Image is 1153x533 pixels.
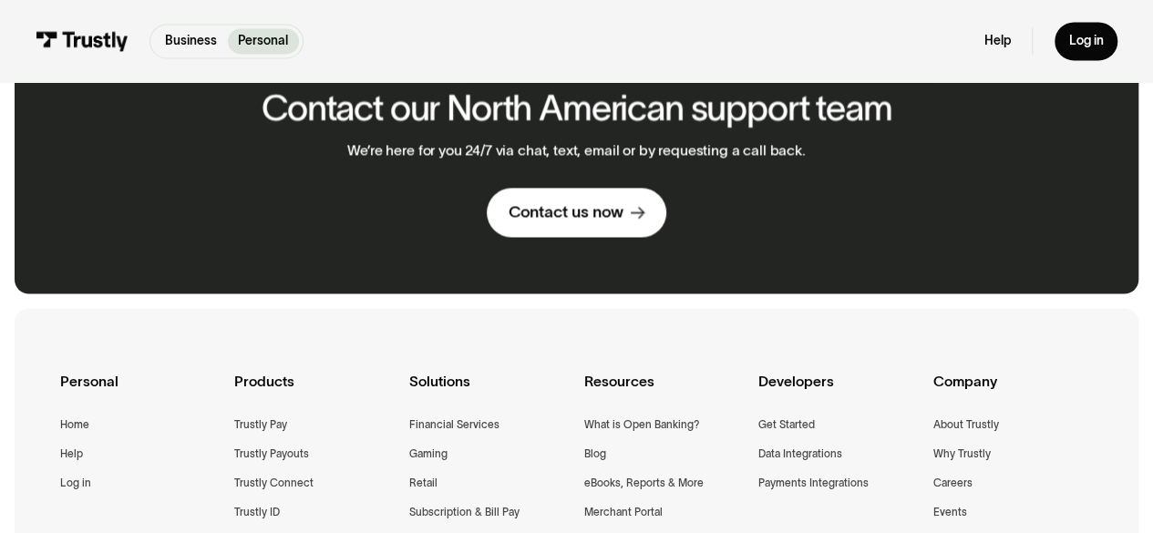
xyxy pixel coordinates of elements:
[60,473,91,491] a: Log in
[234,502,280,520] a: Trustly ID
[60,444,83,462] a: Help
[60,370,221,415] div: Personal
[933,444,991,462] a: Why Trustly
[583,415,699,433] a: What is Open Banking?
[409,370,570,415] div: Solutions
[234,415,287,433] a: Trustly Pay
[583,502,662,520] a: Merchant Portal
[509,201,623,222] div: Contact us now
[409,502,520,520] a: Subscription & Bill Pay
[347,142,805,159] p: We’re here for you 24/7 via chat, text, email or by requesting a call back.
[933,370,1094,415] div: Company
[262,88,891,128] h2: Contact our North American support team
[933,415,999,433] a: About Trustly
[36,31,129,50] img: Trustly Logo
[60,415,89,433] a: Home
[165,32,217,51] p: Business
[583,444,605,462] a: Blog
[583,370,744,415] div: Resources
[228,28,299,54] a: Personal
[1055,22,1117,59] a: Log in
[154,28,227,54] a: Business
[238,32,288,51] p: Personal
[234,370,395,415] div: Products
[409,444,448,462] a: Gaming
[1068,33,1103,49] div: Log in
[933,473,973,491] a: Careers
[758,444,842,462] a: Data Integrations
[487,188,665,237] a: Contact us now
[758,415,815,433] a: Get Started
[984,33,1011,49] a: Help
[409,415,499,433] a: Financial Services
[933,502,967,520] a: Events
[758,370,919,415] div: Developers
[758,473,869,491] a: Payments Integrations
[234,473,314,491] a: Trustly Connect
[234,444,309,462] a: Trustly Payouts
[409,473,438,491] a: Retail
[583,473,703,491] a: eBooks, Reports & More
